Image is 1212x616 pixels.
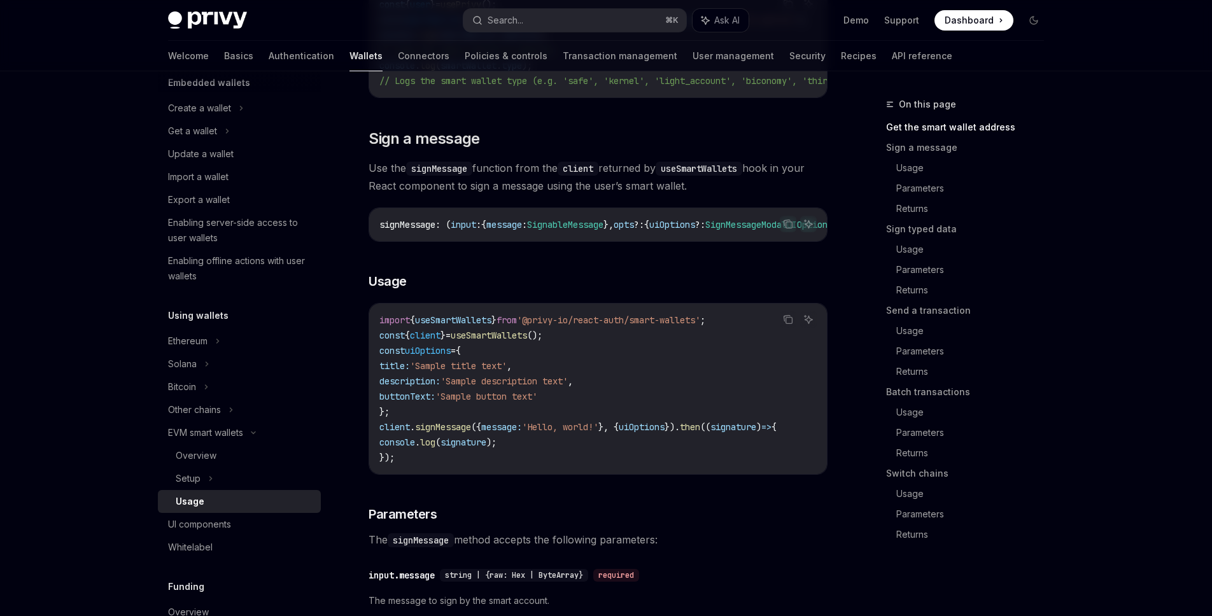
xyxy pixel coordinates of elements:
span: SignMessageModalUIOptions [705,219,833,230]
a: Switch chains [886,463,1054,484]
span: 'Hello, world!' [522,421,598,433]
span: signature [440,437,486,448]
span: 'Sample title text' [410,360,507,372]
span: : ( [435,219,451,230]
span: from [497,314,517,326]
span: { [772,421,777,433]
span: const [379,330,405,341]
a: Whitelabel [158,536,321,559]
a: Usage [896,402,1054,423]
span: { [456,345,461,356]
a: Support [884,14,919,27]
div: required [593,569,639,582]
span: ) [756,421,761,433]
span: // Logs the smart wallet type (e.g. 'safe', 'kernel', 'light_account', 'biconomy', 'thirdweb', 'c... [379,75,985,87]
a: Sign typed data [886,219,1054,239]
a: Enabling offline actions with user wallets [158,249,321,288]
div: Import a wallet [168,169,229,185]
code: useSmartWallets [656,162,742,176]
span: ( [435,437,440,448]
a: Basics [224,41,253,71]
span: useSmartWallets [415,314,491,326]
span: { [405,330,410,341]
span: (); [527,330,542,341]
a: Connectors [398,41,449,71]
a: Transaction management [563,41,677,71]
span: = [451,345,456,356]
h5: Using wallets [168,308,229,323]
span: , [568,375,573,387]
span: , [507,360,512,372]
a: Usage [896,158,1054,178]
span: '@privy-io/react-auth/smart-wallets' [517,314,700,326]
a: Parameters [896,341,1054,361]
span: string | {raw: Hex | ByteArray} [445,570,583,580]
span: (( [700,421,710,433]
div: Overview [176,448,216,463]
span: opts [614,219,634,230]
span: { [644,219,649,230]
div: UI components [168,517,231,532]
a: UI components [158,513,321,536]
span: Parameters [369,505,437,523]
a: Wallets [349,41,383,71]
span: description: [379,375,440,387]
span: { [481,219,486,230]
a: Parameters [896,504,1054,524]
a: Parameters [896,260,1054,280]
a: Authentication [269,41,334,71]
div: EVM smart wallets [168,425,243,440]
div: Update a wallet [168,146,234,162]
div: Export a wallet [168,192,230,207]
a: Batch transactions [886,382,1054,402]
div: Ethereum [168,333,208,349]
div: Solana [168,356,197,372]
span: uiOptions [405,345,451,356]
span: then [680,421,700,433]
a: Overview [158,444,321,467]
span: Sign a message [369,129,480,149]
a: Import a wallet [158,165,321,188]
span: = [446,330,451,341]
span: client [410,330,440,341]
a: Export a wallet [158,188,321,211]
span: . [410,421,415,433]
span: The message to sign by the smart account. [369,593,828,608]
a: Parameters [896,423,1054,443]
a: Returns [896,199,1054,219]
span: Dashboard [945,14,994,27]
span: ?: [695,219,705,230]
a: User management [693,41,774,71]
span: }, [603,219,614,230]
a: Update a wallet [158,143,321,165]
span: => [761,421,772,433]
span: Usage [369,272,407,290]
span: ?: [634,219,644,230]
span: 'Sample button text' [435,391,537,402]
div: Whitelabel [168,540,213,555]
span: } [440,330,446,341]
button: Toggle dark mode [1024,10,1044,31]
span: SignableMessage [527,219,603,230]
span: Ask AI [714,14,740,27]
a: Enabling server-side access to user wallets [158,211,321,249]
code: client [558,162,598,176]
span: uiOptions [619,421,665,433]
div: Bitcoin [168,379,196,395]
span: useSmartWallets [451,330,527,341]
a: Usage [896,321,1054,341]
div: Get a wallet [168,123,217,139]
span: input [451,219,476,230]
span: signMessage [379,219,435,230]
span: buttonText: [379,391,435,402]
span: 'Sample description text' [440,375,568,387]
h5: Funding [168,579,204,594]
div: Search... [488,13,523,28]
span: }); [379,452,395,463]
div: Enabling offline actions with user wallets [168,253,313,284]
span: On this page [899,97,956,112]
span: client [379,421,410,433]
a: API reference [892,41,952,71]
span: const [379,345,405,356]
button: Ask AI [693,9,749,32]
